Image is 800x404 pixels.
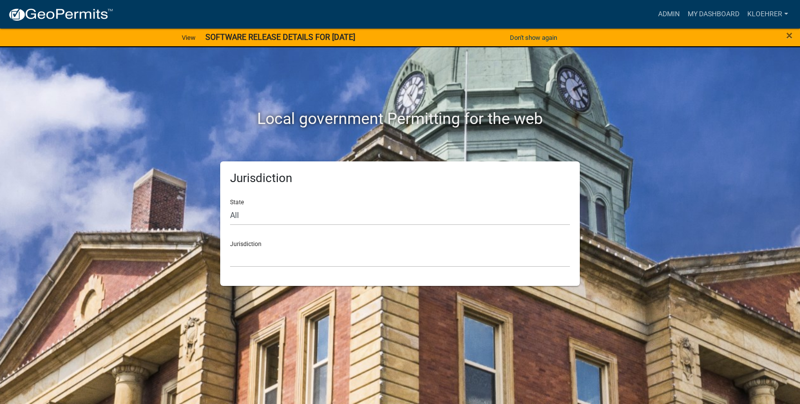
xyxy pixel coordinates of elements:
a: My Dashboard [684,5,743,24]
a: Admin [654,5,684,24]
span: × [786,29,793,42]
strong: SOFTWARE RELEASE DETAILS FOR [DATE] [205,32,355,42]
h2: Local government Permitting for the web [127,109,673,128]
button: Close [786,30,793,41]
a: View [178,30,200,46]
a: kloehrer [743,5,792,24]
h5: Jurisdiction [230,171,570,186]
button: Don't show again [506,30,561,46]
